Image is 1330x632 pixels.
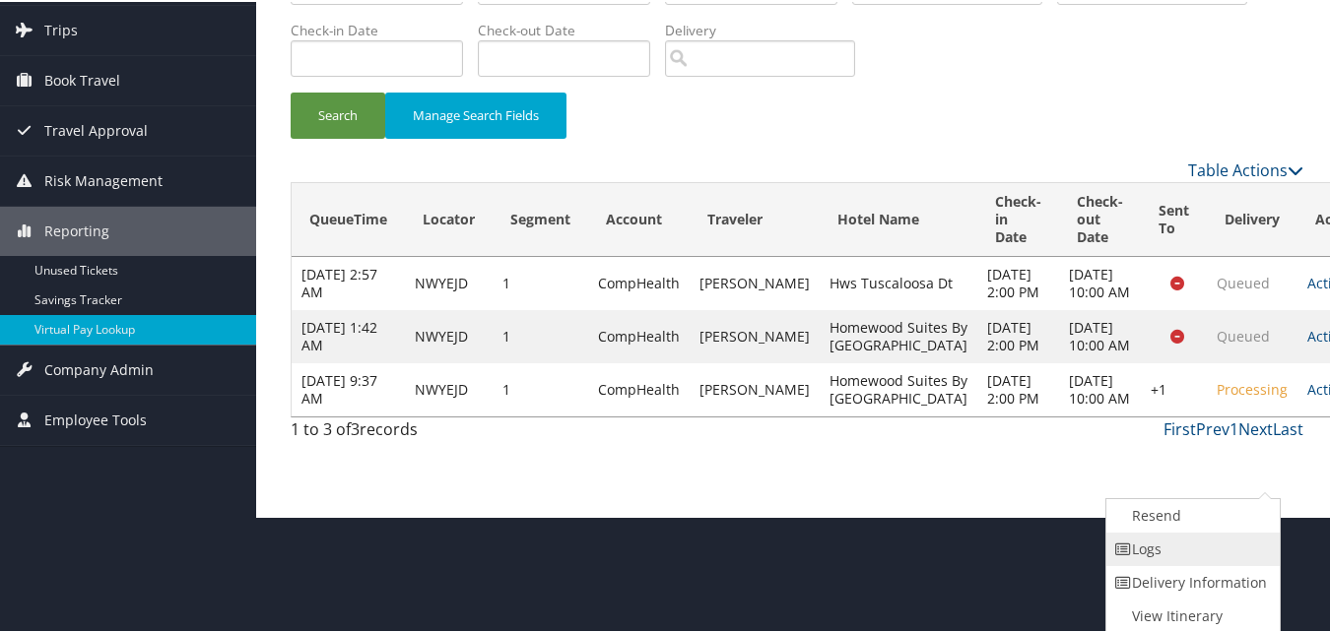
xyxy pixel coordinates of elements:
[820,181,977,255] th: Hotel Name: activate to sort column ascending
[1059,361,1141,414] td: [DATE] 10:00 AM
[1217,378,1288,397] span: Processing
[405,181,493,255] th: Locator: activate to sort column ascending
[44,4,78,53] span: Trips
[1188,158,1303,179] a: Table Actions
[1196,416,1230,438] a: Prev
[1059,255,1141,308] td: [DATE] 10:00 AM
[1273,416,1303,438] a: Last
[1217,325,1270,344] span: Queued
[977,255,1059,308] td: [DATE] 2:00 PM
[385,91,566,137] button: Manage Search Fields
[1106,564,1275,598] a: Delivery Information
[44,394,147,443] span: Employee Tools
[1059,181,1141,255] th: Check-out Date: activate to sort column ascending
[1141,181,1207,255] th: Sent To: activate to sort column ascending
[292,361,405,414] td: [DATE] 9:37 AM
[493,181,588,255] th: Segment: activate to sort column ascending
[493,255,588,308] td: 1
[977,181,1059,255] th: Check-in Date: activate to sort column ascending
[588,361,690,414] td: CompHealth
[44,344,154,393] span: Company Admin
[820,361,977,414] td: Homewood Suites By [GEOGRAPHIC_DATA]
[44,104,148,154] span: Travel Approval
[690,255,820,308] td: [PERSON_NAME]
[1141,361,1207,414] td: +1
[588,308,690,361] td: CompHealth
[690,181,820,255] th: Traveler: activate to sort column ascending
[291,19,478,38] label: Check-in Date
[1059,308,1141,361] td: [DATE] 10:00 AM
[1106,598,1275,631] a: View Itinerary
[1106,497,1275,531] a: Resend
[820,255,977,308] td: Hws Tuscaloosa Dt
[1217,272,1270,290] span: Queued
[291,415,522,449] div: 1 to 3 of records
[690,361,820,414] td: [PERSON_NAME]
[1238,416,1273,438] a: Next
[44,205,109,254] span: Reporting
[1230,416,1238,438] a: 1
[588,181,690,255] th: Account: activate to sort column ascending
[1164,416,1196,438] a: First
[977,308,1059,361] td: [DATE] 2:00 PM
[665,19,870,38] label: Delivery
[351,416,360,438] span: 3
[588,255,690,308] td: CompHealth
[478,19,665,38] label: Check-out Date
[1106,531,1275,564] a: Logs
[493,361,588,414] td: 1
[1207,181,1297,255] th: Delivery: activate to sort column ascending
[292,308,405,361] td: [DATE] 1:42 AM
[405,255,493,308] td: NWYEJD
[405,308,493,361] td: NWYEJD
[493,308,588,361] td: 1
[44,54,120,103] span: Book Travel
[292,181,405,255] th: QueueTime: activate to sort column ascending
[292,255,405,308] td: [DATE] 2:57 AM
[44,155,163,204] span: Risk Management
[690,308,820,361] td: [PERSON_NAME]
[977,361,1059,414] td: [DATE] 2:00 PM
[405,361,493,414] td: NWYEJD
[291,91,385,137] button: Search
[820,308,977,361] td: Homewood Suites By [GEOGRAPHIC_DATA]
